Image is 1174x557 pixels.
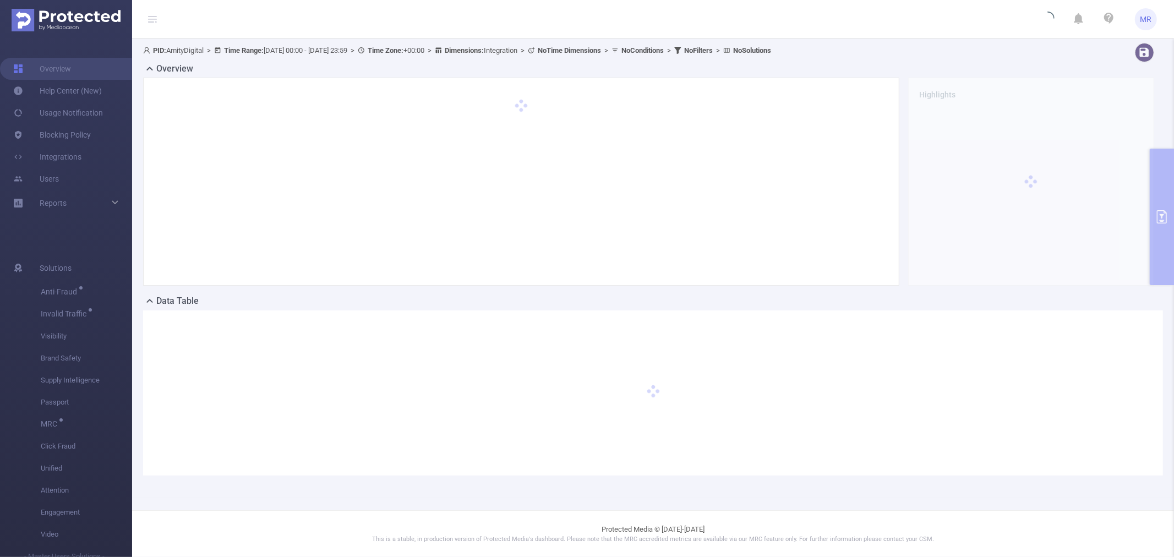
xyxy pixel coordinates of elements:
span: > [424,46,435,54]
span: > [347,46,358,54]
a: Integrations [13,146,81,168]
span: Brand Safety [41,347,132,369]
img: Protected Media [12,9,121,31]
span: Unified [41,457,132,479]
b: No Conditions [621,46,664,54]
span: Visibility [41,325,132,347]
a: Users [13,168,59,190]
span: MRC [41,420,61,428]
span: Video [41,523,132,545]
span: Click Fraud [41,435,132,457]
b: No Filters [684,46,713,54]
span: > [664,46,674,54]
span: Integration [445,46,517,54]
p: This is a stable, in production version of Protected Media's dashboard. Please note that the MRC ... [160,535,1146,544]
span: Invalid Traffic [41,310,90,318]
span: Passport [41,391,132,413]
a: Reports [40,192,67,214]
a: Help Center (New) [13,80,102,102]
h2: Data Table [156,294,199,308]
i: icon: user [143,47,153,54]
span: Reports [40,199,67,207]
b: No Solutions [733,46,771,54]
span: MR [1140,8,1152,30]
i: icon: loading [1041,12,1055,27]
a: Usage Notification [13,102,103,124]
a: Overview [13,58,71,80]
b: No Time Dimensions [538,46,601,54]
span: > [601,46,611,54]
b: PID: [153,46,166,54]
b: Time Zone: [368,46,403,54]
span: > [204,46,214,54]
span: > [713,46,723,54]
span: Anti-Fraud [41,288,81,296]
span: AmityDigital [DATE] 00:00 - [DATE] 23:59 +00:00 [143,46,771,54]
span: > [517,46,528,54]
span: Engagement [41,501,132,523]
span: Solutions [40,257,72,279]
b: Time Range: [224,46,264,54]
a: Blocking Policy [13,124,91,146]
span: Attention [41,479,132,501]
h2: Overview [156,62,193,75]
span: Supply Intelligence [41,369,132,391]
b: Dimensions : [445,46,484,54]
footer: Protected Media © [DATE]-[DATE] [132,510,1174,557]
